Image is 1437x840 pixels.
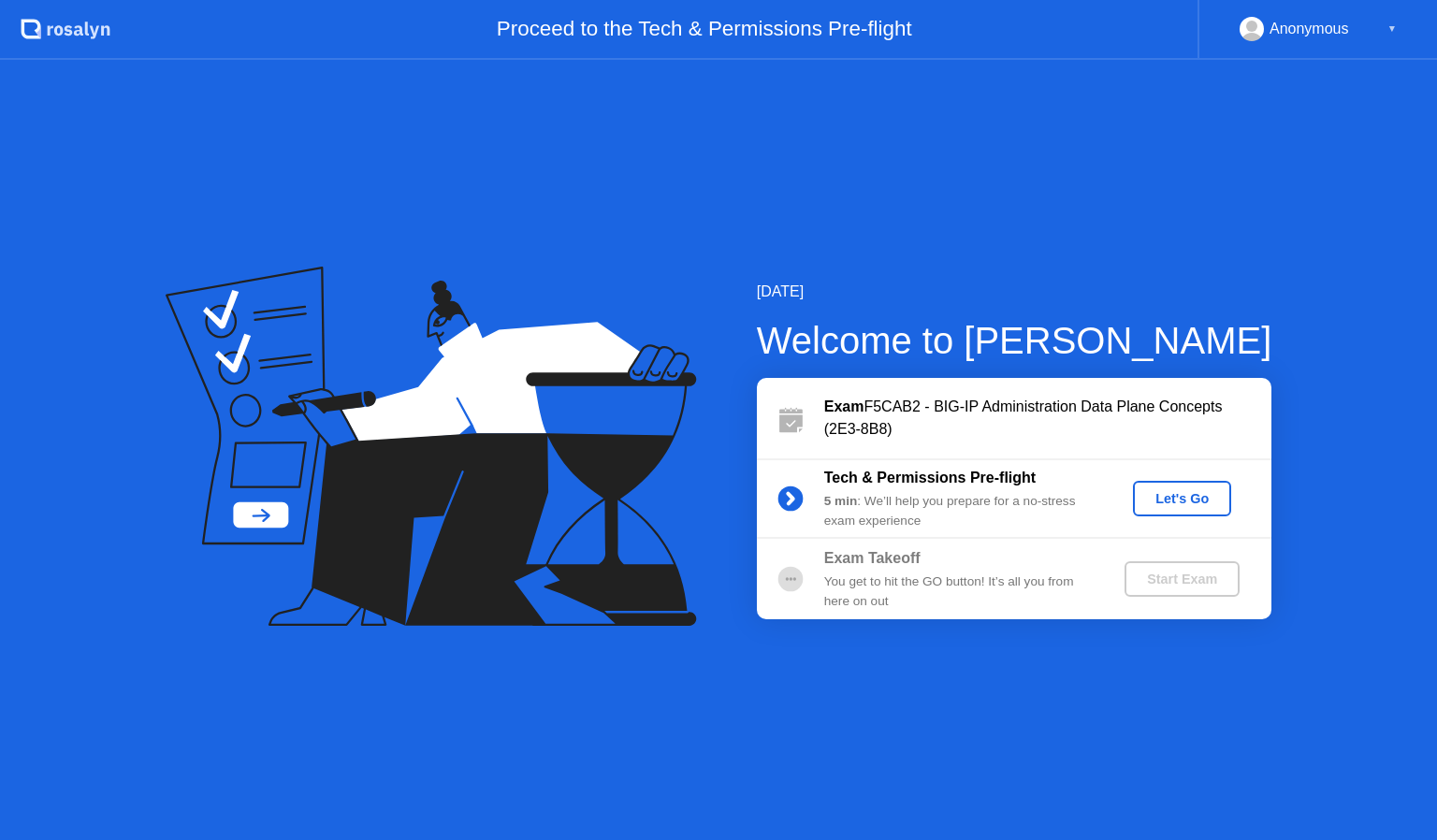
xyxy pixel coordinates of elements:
button: Let's Go [1133,481,1231,516]
b: Exam [824,398,864,414]
b: Exam Takeoff [824,550,921,566]
div: Anonymous [1270,17,1349,41]
div: ▼ [1387,17,1397,41]
div: You get to hit the GO button! It’s all you from here on out [824,572,1094,611]
div: F5CAB2 - BIG-IP Administration Data Plane Concepts (2E3-8B8) [824,396,1271,441]
div: [DATE] [757,281,1272,303]
b: 5 min [824,494,858,508]
div: : We’ll help you prepare for a no-stress exam experience [824,492,1094,530]
button: Start Exam [1125,561,1240,597]
div: Welcome to [PERSON_NAME] [757,312,1272,369]
div: Let's Go [1140,491,1224,506]
b: Tech & Permissions Pre-flight [824,470,1036,485]
div: Start Exam [1132,572,1232,587]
